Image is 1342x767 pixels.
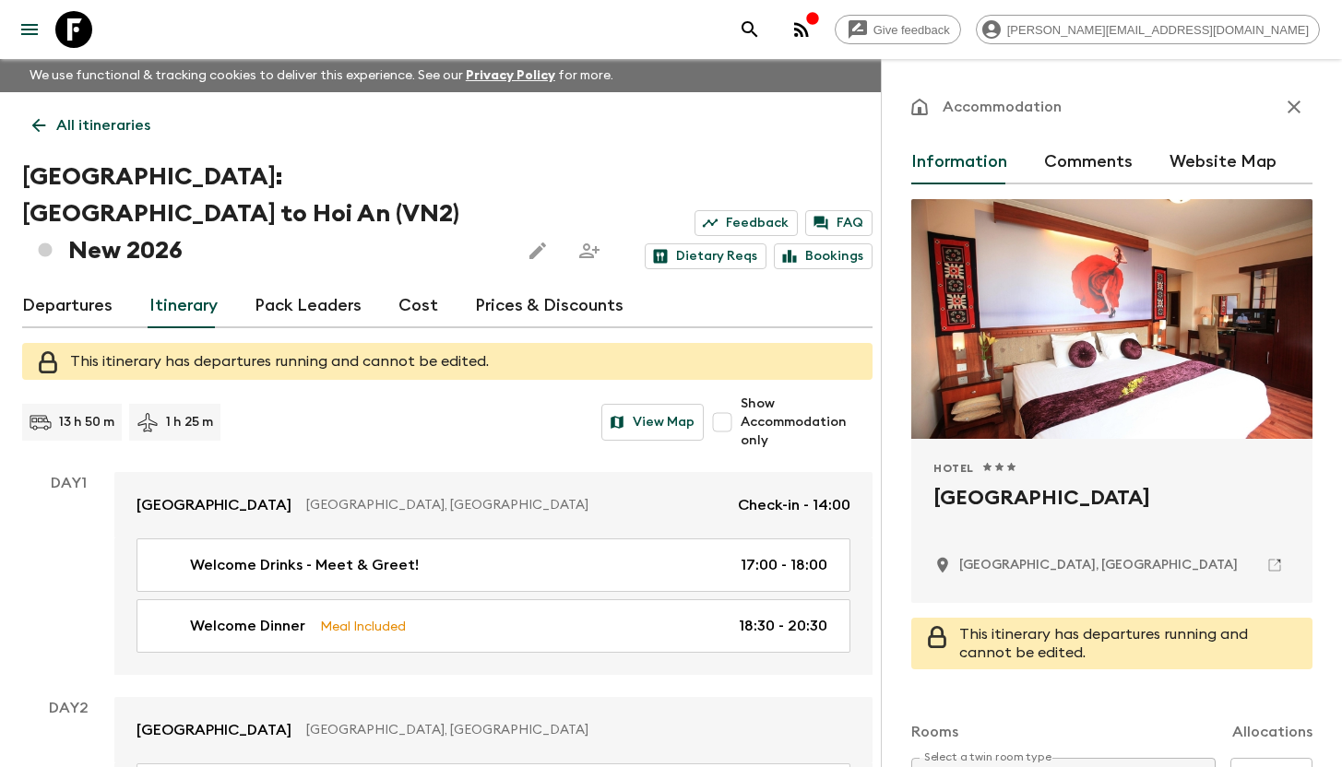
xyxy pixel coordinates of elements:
[959,627,1248,660] span: This itinerary has departures running and cannot be edited.
[306,496,723,514] p: [GEOGRAPHIC_DATA], [GEOGRAPHIC_DATA]
[601,404,704,441] button: View Map
[190,615,305,637] p: Welcome Dinner
[166,413,213,431] p: 1 h 25 m
[645,243,766,269] a: Dietary Reqs
[933,483,1290,542] h2: [GEOGRAPHIC_DATA]
[137,719,291,741] p: [GEOGRAPHIC_DATA]
[114,697,873,763] a: [GEOGRAPHIC_DATA][GEOGRAPHIC_DATA], [GEOGRAPHIC_DATA]
[59,413,114,431] p: 13 h 50 m
[863,23,960,37] span: Give feedback
[738,494,850,516] p: Check-in - 14:00
[695,210,798,236] a: Feedback
[959,556,1238,574] p: Hanoi, Vietnam
[466,69,555,82] a: Privacy Policy
[1170,140,1277,184] button: Website Map
[976,15,1320,44] div: [PERSON_NAME][EMAIL_ADDRESS][DOMAIN_NAME]
[320,616,406,636] p: Meal Included
[398,284,438,328] a: Cost
[22,472,114,494] p: Day 1
[137,538,850,592] a: Welcome Drinks - Meet & Greet!17:00 - 18:00
[149,284,218,328] a: Itinerary
[22,284,113,328] a: Departures
[997,23,1319,37] span: [PERSON_NAME][EMAIL_ADDRESS][DOMAIN_NAME]
[911,140,1007,184] button: Information
[56,114,150,136] p: All itineraries
[741,554,827,576] p: 17:00 - 18:00
[22,59,621,92] p: We use functional & tracking cookies to deliver this experience. See our for more.
[11,11,48,48] button: menu
[22,159,505,269] h1: [GEOGRAPHIC_DATA]: [GEOGRAPHIC_DATA] to Hoi An (VN2) New 2026
[1232,721,1312,743] p: Allocations
[835,15,961,44] a: Give feedback
[22,697,114,719] p: Day 2
[190,554,419,576] p: Welcome Drinks - Meet & Greet!
[571,232,608,269] span: Share this itinerary
[255,284,362,328] a: Pack Leaders
[306,721,836,739] p: [GEOGRAPHIC_DATA], [GEOGRAPHIC_DATA]
[943,96,1062,118] p: Accommodation
[70,354,489,369] span: This itinerary has departures running and cannot be edited.
[933,461,974,476] span: Hotel
[114,472,873,538] a: [GEOGRAPHIC_DATA][GEOGRAPHIC_DATA], [GEOGRAPHIC_DATA]Check-in - 14:00
[774,243,873,269] a: Bookings
[911,721,958,743] p: Rooms
[22,107,160,144] a: All itineraries
[519,232,556,269] button: Edit this itinerary
[137,494,291,516] p: [GEOGRAPHIC_DATA]
[475,284,623,328] a: Prices & Discounts
[911,199,1312,439] div: Photo of Flower Hotel
[741,395,873,450] span: Show Accommodation only
[137,599,850,653] a: Welcome DinnerMeal Included18:30 - 20:30
[1044,140,1133,184] button: Comments
[805,210,873,236] a: FAQ
[739,615,827,637] p: 18:30 - 20:30
[731,11,768,48] button: search adventures
[924,749,1051,765] label: Select a twin room type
